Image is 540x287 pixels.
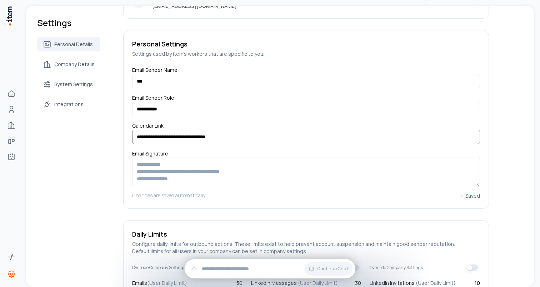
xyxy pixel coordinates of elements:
[37,37,100,51] a: Personal Details
[4,250,19,264] a: Activity
[132,192,205,200] h5: Changes are saved automatically
[355,279,361,287] span: 30
[251,279,338,287] label: LinkedIn Messages
[4,86,19,101] a: Home
[4,267,19,281] a: Settings
[317,266,348,272] span: Continue Chat
[132,50,480,58] h5: Settings used by item's workers that are specific to you.
[37,17,100,29] h1: Settings
[37,77,100,91] a: System Settings
[4,134,19,148] a: Deals
[37,57,100,71] a: Company Details
[54,101,84,108] span: Integrations
[416,279,456,286] span: (User Daily Limit)
[132,122,164,132] label: Calendar Link
[54,61,95,68] span: Company Details
[132,150,168,160] label: Email Signature
[475,279,480,287] span: 10
[132,66,177,76] label: Email Sender Name
[54,81,93,88] span: System Settings
[132,94,174,104] label: Email Sender Role
[4,102,19,117] a: People
[132,241,480,255] h5: Configure daily limits for outbound actions. These limits exist to help prevent account suspensio...
[147,279,187,286] span: (User Daily Limit)
[370,265,423,271] span: Override Company Settings
[370,279,456,287] label: LinkedIn Invitations
[37,97,100,112] a: Integrations
[4,118,19,132] a: Companies
[458,192,480,200] div: Saved
[298,279,338,286] span: (User Daily Limit)
[152,3,237,10] p: [EMAIL_ADDRESS][DOMAIN_NAME]
[304,262,352,276] button: Continue Chat
[236,279,242,287] span: 50
[54,41,93,48] span: Personal Details
[132,265,185,271] span: Override Company Settings
[6,6,13,26] img: Item Brain Logo
[132,229,480,239] h5: Daily Limits
[4,149,19,164] a: Agents
[132,39,480,49] h5: Personal Settings
[185,259,355,278] div: Continue Chat
[132,279,187,287] label: Emails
